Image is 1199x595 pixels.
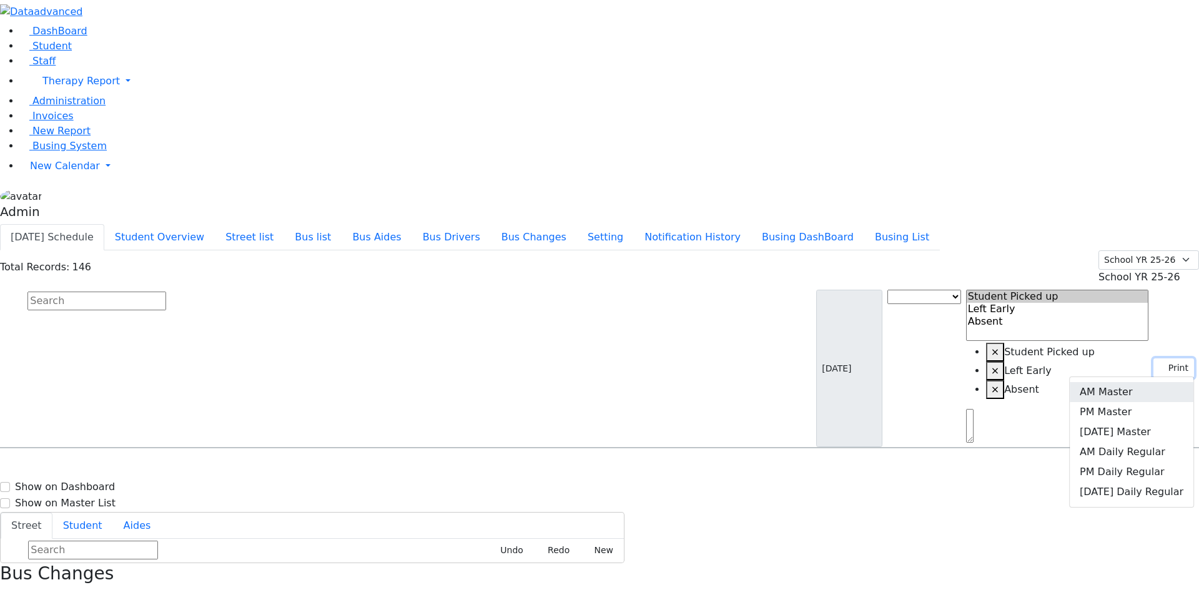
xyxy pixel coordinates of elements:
[15,496,116,511] label: Show on Master List
[1070,422,1193,442] a: [DATE] Master
[580,541,619,560] button: New
[284,224,342,250] button: Bus list
[1098,250,1199,270] select: Default select example
[486,541,529,560] button: Undo
[32,125,91,137] span: New Report
[113,513,162,539] button: Aides
[1098,271,1180,283] span: School YR 25-26
[20,55,56,67] a: Staff
[1004,365,1052,376] span: Left Early
[15,479,115,494] label: Show on Dashboard
[27,292,166,310] input: Search
[864,224,940,250] button: Busing List
[20,125,91,137] a: New Report
[991,365,999,376] span: ×
[1070,442,1193,462] a: AM Daily Regular
[20,40,72,52] a: Student
[534,541,575,560] button: Redo
[32,40,72,52] span: Student
[72,261,91,273] span: 146
[1004,346,1095,358] span: Student Picked up
[986,361,1149,380] li: Left Early
[986,361,1004,380] button: Remove item
[30,160,100,172] span: New Calendar
[986,343,1004,361] button: Remove item
[1070,382,1193,402] a: AM Master
[986,380,1149,399] li: Absent
[20,110,74,122] a: Invoices
[1,539,624,563] div: Street
[986,380,1004,399] button: Remove item
[342,224,412,250] button: Bus Aides
[634,224,751,250] button: Notification History
[1153,358,1194,378] button: Print
[577,224,634,250] button: Setting
[1,513,52,539] button: Street
[215,224,284,250] button: Street list
[32,95,106,107] span: Administration
[1070,482,1193,502] a: [DATE] Daily Regular
[991,383,999,395] span: ×
[20,154,1199,179] a: New Calendar
[966,409,974,443] textarea: Search
[32,140,107,152] span: Busing System
[1004,383,1039,395] span: Absent
[52,513,113,539] button: Student
[28,541,158,559] input: Search
[967,290,1148,303] option: Student Picked up
[20,140,107,152] a: Busing System
[1070,462,1193,482] a: PM Daily Regular
[967,303,1148,315] option: Left Early
[1069,376,1194,508] div: Print
[491,224,577,250] button: Bus Changes
[32,55,56,67] span: Staff
[986,343,1149,361] li: Student Picked up
[751,224,864,250] button: Busing DashBoard
[42,75,120,87] span: Therapy Report
[1070,402,1193,422] a: PM Master
[32,110,74,122] span: Invoices
[20,25,87,37] a: DashBoard
[104,224,215,250] button: Student Overview
[20,69,1199,94] a: Therapy Report
[32,25,87,37] span: DashBoard
[991,346,999,358] span: ×
[20,95,106,107] a: Administration
[967,315,1148,328] option: Absent
[412,224,491,250] button: Bus Drivers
